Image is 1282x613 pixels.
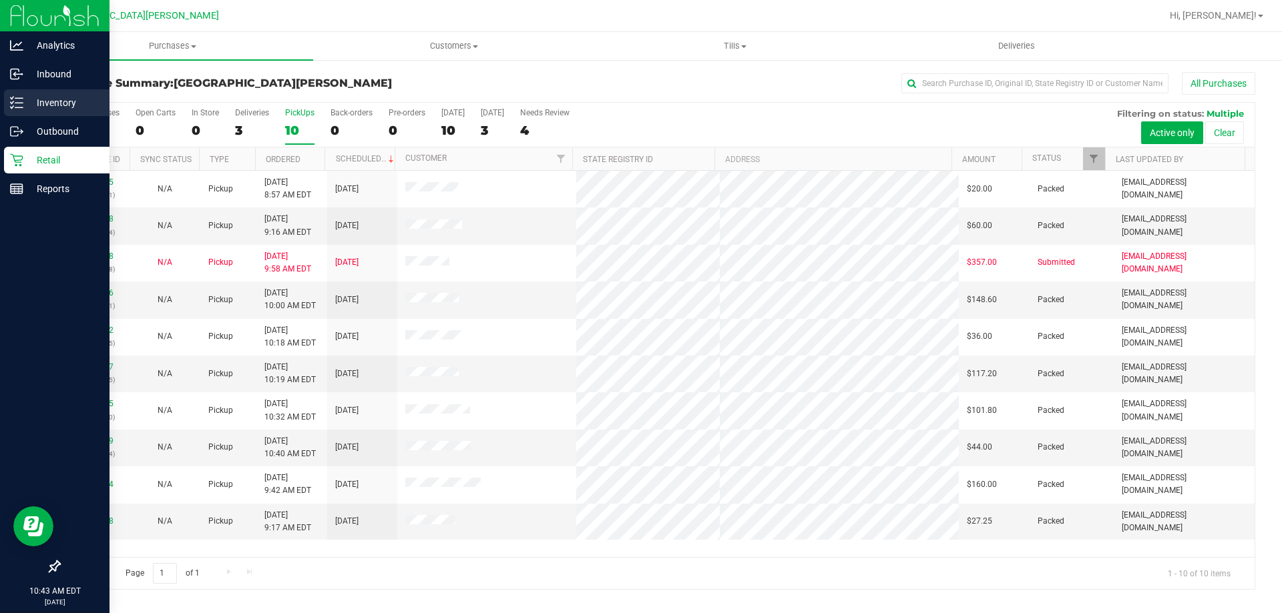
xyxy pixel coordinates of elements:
a: State Registry ID [583,155,653,164]
a: 12001925 [76,177,114,187]
div: In Store [192,108,219,117]
span: Packed [1038,515,1064,528]
span: [EMAIL_ADDRESS][DOMAIN_NAME] [1122,472,1247,497]
span: Pickup [208,330,233,343]
span: [DATE] [335,368,359,380]
span: Deliveries [980,40,1053,52]
button: N/A [158,183,172,195]
span: Not Applicable [158,516,172,526]
span: [DATE] 10:32 AM EDT [264,398,316,423]
a: 12002246 [76,288,114,297]
span: [DATE] [335,293,359,306]
p: [DATE] [6,597,103,607]
p: Retail [23,152,103,168]
span: $20.00 [967,183,992,195]
a: 12002282 [76,326,114,335]
input: Search Purchase ID, Original ID, State Registry ID or Customer Name... [901,73,1168,93]
span: [EMAIL_ADDRESS][DOMAIN_NAME] [1122,176,1247,201]
a: Customer [405,153,447,163]
button: N/A [158,219,172,232]
inline-svg: Reports [10,182,23,195]
div: 0 [136,123,176,138]
span: Not Applicable [158,332,172,341]
span: [GEOGRAPHIC_DATA][PERSON_NAME] [174,77,392,89]
span: [DATE] [335,183,359,195]
span: [DATE] [335,330,359,343]
span: [DATE] 10:00 AM EDT [264,287,316,312]
a: Deliveries [876,32,1157,60]
span: Tills [595,40,875,52]
inline-svg: Inventory [10,96,23,109]
span: [DATE] [335,256,359,269]
button: N/A [158,441,172,454]
span: Pickup [208,478,233,491]
span: Not Applicable [158,257,172,267]
span: Purchases [32,40,313,52]
span: [EMAIL_ADDRESS][DOMAIN_NAME] [1122,213,1247,238]
a: Filter [1083,147,1105,170]
inline-svg: Inbound [10,67,23,81]
button: N/A [158,404,172,417]
a: 12002405 [76,399,114,408]
span: $44.00 [967,441,992,454]
span: [DATE] [335,441,359,454]
span: Packed [1038,368,1064,380]
span: $36.00 [967,330,992,343]
span: Packed [1038,441,1064,454]
a: Tills [594,32,875,60]
span: Packed [1038,293,1064,306]
p: Analytics [23,37,103,53]
inline-svg: Outbound [10,125,23,138]
div: [DATE] [441,108,465,117]
span: Packed [1038,330,1064,343]
span: [EMAIL_ADDRESS][DOMAIN_NAME] [1122,435,1247,460]
div: Open Carts [136,108,176,117]
span: Multiple [1207,108,1244,119]
span: [EMAIL_ADDRESS][DOMAIN_NAME] [1122,324,1247,350]
span: Not Applicable [158,184,172,193]
span: Packed [1038,219,1064,232]
span: [EMAIL_ADDRESS][DOMAIN_NAME] [1122,250,1247,275]
span: Not Applicable [158,480,172,489]
button: N/A [158,330,172,343]
span: [GEOGRAPHIC_DATA][PERSON_NAME] [54,10,219,21]
span: 1 - 10 of 10 items [1157,563,1241,583]
span: Pickup [208,368,233,380]
a: 12002024 [76,480,114,489]
span: Packed [1038,404,1064,417]
span: Customers [314,40,594,52]
button: N/A [158,256,172,269]
h3: Purchase Summary: [59,77,457,89]
span: Pickup [208,183,233,195]
div: Back-orders [331,108,373,117]
a: Sync Status [140,155,192,164]
iframe: Resource center [13,506,53,546]
inline-svg: Analytics [10,39,23,52]
span: $160.00 [967,478,997,491]
div: 0 [389,123,425,138]
span: Not Applicable [158,295,172,304]
a: Last Updated By [1116,155,1183,164]
button: Active only [1141,121,1203,144]
span: [DATE] 9:17 AM EDT [264,509,311,534]
p: Inventory [23,95,103,111]
span: [DATE] 10:40 AM EDT [264,435,316,460]
div: Pre-orders [389,108,425,117]
input: 1 [153,563,177,584]
span: Pickup [208,441,233,454]
span: Not Applicable [158,221,172,230]
span: [EMAIL_ADDRESS][DOMAIN_NAME] [1122,398,1247,423]
span: $60.00 [967,219,992,232]
a: 12002459 [76,436,114,446]
span: [DATE] [335,515,359,528]
span: [DATE] [335,404,359,417]
span: [EMAIL_ADDRESS][DOMAIN_NAME] [1122,509,1247,534]
div: Deliveries [235,108,269,117]
a: 12002018 [76,214,114,223]
span: [DATE] 10:18 AM EDT [264,324,316,350]
span: Not Applicable [158,369,172,378]
span: Packed [1038,183,1064,195]
div: PickUps [285,108,314,117]
a: Filter [550,147,572,170]
span: Not Applicable [158,442,172,452]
